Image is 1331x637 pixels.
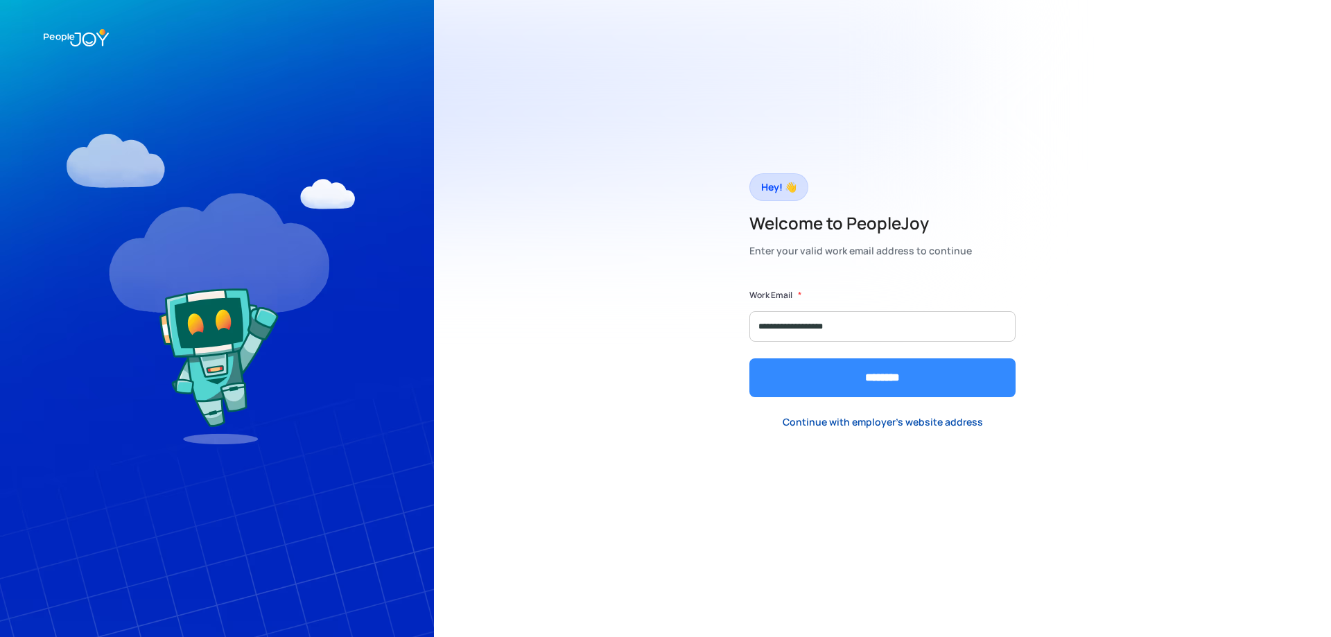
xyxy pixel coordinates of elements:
[749,288,792,302] label: Work Email
[749,288,1016,397] form: Form
[761,177,797,197] div: Hey! 👋
[749,241,972,261] div: Enter your valid work email address to continue
[772,408,994,436] a: Continue with employer's website address
[749,212,972,234] h2: Welcome to PeopleJoy
[783,415,983,429] div: Continue with employer's website address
